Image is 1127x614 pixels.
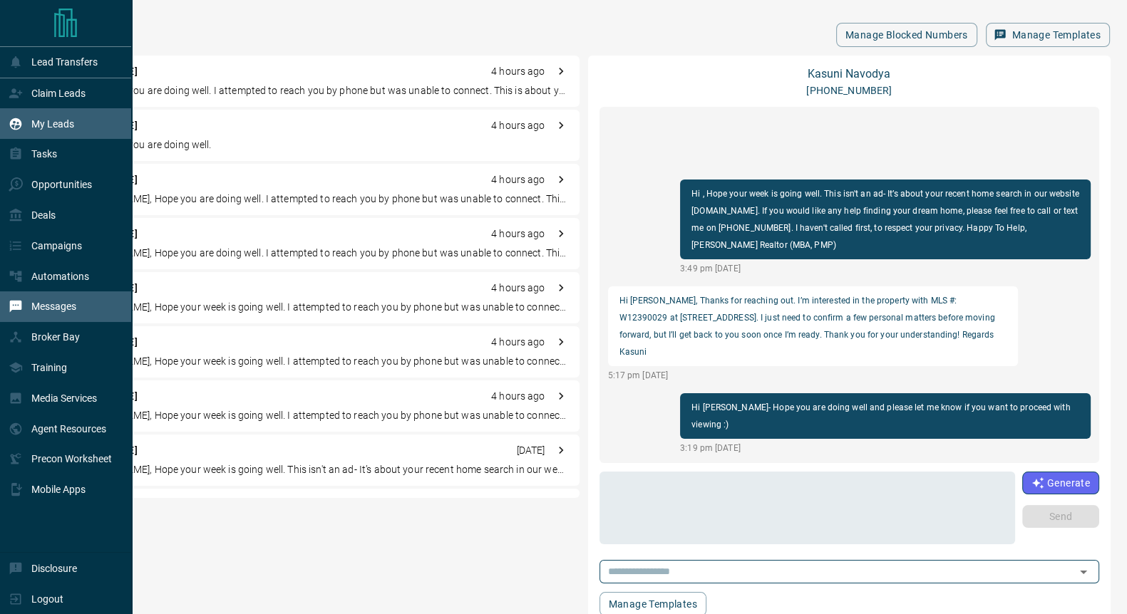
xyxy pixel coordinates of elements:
[691,185,1079,254] p: Hi , Hope your week is going well. This isn't an ad- It’s about your recent home search in our we...
[60,497,224,512] p: Erian Amor De Los [PERSON_NAME]
[491,64,545,79] p: 4 hours ago
[60,462,568,477] p: "Hi [PERSON_NAME], Hope your week is going well. This isn't an ad- It’s about your recent home se...
[517,443,545,458] p: [DATE]
[60,137,568,152] p: "Hi there, Hope you are doing well.
[680,262,1091,275] p: 3:49 pm [DATE]
[60,246,568,261] p: "Hi [PERSON_NAME], Hope you are doing well. I attempted to reach you by phone but was unable to c...
[808,67,890,80] a: Kasuni Navodya
[60,354,568,369] p: "Hi [PERSON_NAME], Hope your week is going well. I attempted to reach you by phone but was unable...
[986,23,1110,47] button: Manage Templates
[60,192,568,207] p: "Hi [PERSON_NAME], Hope you are doing well. I attempted to reach you by phone but was unable to c...
[491,172,545,187] p: 4 hours ago
[836,23,977,47] button: Manage Blocked Numbers
[1074,562,1093,582] button: Open
[517,497,545,512] p: [DATE]
[60,408,568,423] p: "Hi [PERSON_NAME], Hope your week is going well. I attempted to reach you by phone but was unable...
[60,83,568,98] p: "Hi there, Hope you are doing well. I attempted to reach you by phone but was unable to connect. ...
[491,389,545,404] p: 4 hours ago
[691,399,1079,433] p: Hi [PERSON_NAME]- Hope you are doing well and please let me know if you want to proceed with view...
[60,300,568,315] p: "Hi [PERSON_NAME], Hope your week is going well. I attempted to reach you by phone but was unable...
[491,118,545,133] p: 4 hours ago
[680,442,1091,454] p: 3:19 pm [DATE]
[491,281,545,296] p: 4 hours ago
[1022,472,1099,494] button: Generate
[619,292,1007,360] p: Hi [PERSON_NAME], Thanks for reaching out. I’m interested in the property with MLS #: W12390029 a...
[806,83,892,98] p: [PHONE_NUMBER]
[608,369,1019,382] p: 5:17 pm [DATE]
[491,335,545,350] p: 4 hours ago
[491,227,545,241] p: 4 hours ago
